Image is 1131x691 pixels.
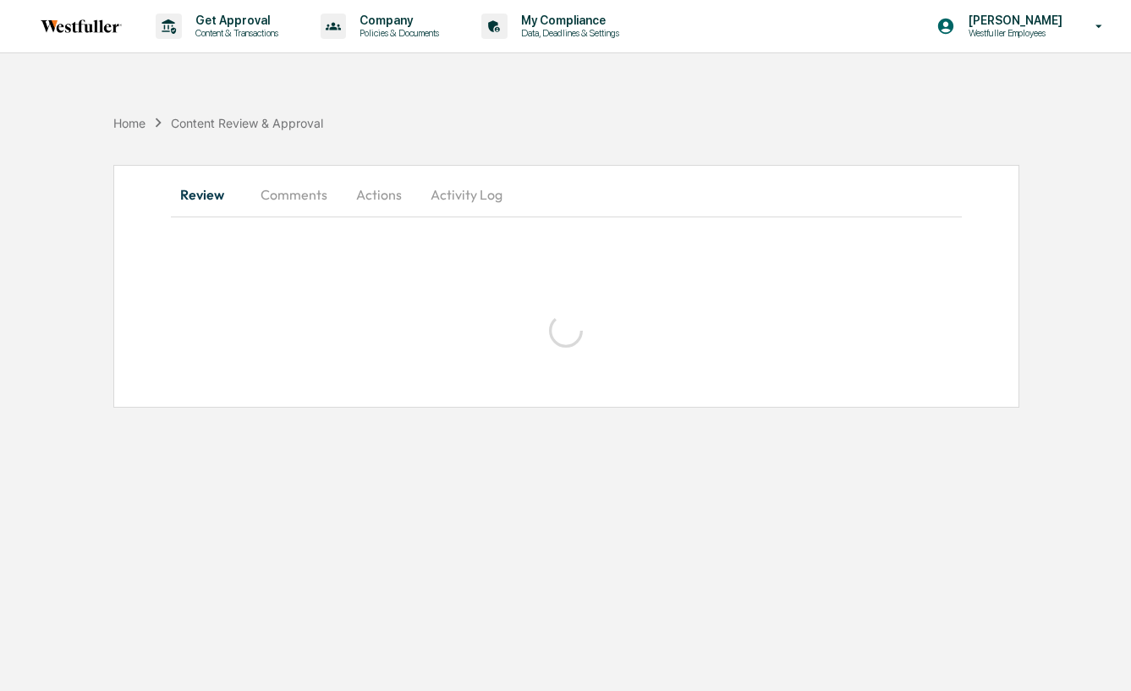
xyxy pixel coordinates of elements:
[341,174,417,215] button: Actions
[955,27,1071,39] p: Westfuller Employees
[182,27,287,39] p: Content & Transactions
[41,19,122,33] img: logo
[955,14,1071,27] p: [PERSON_NAME]
[113,116,145,130] div: Home
[247,174,341,215] button: Comments
[508,27,628,39] p: Data, Deadlines & Settings
[346,14,447,27] p: Company
[171,174,963,215] div: secondary tabs example
[508,14,628,27] p: My Compliance
[182,14,287,27] p: Get Approval
[171,116,323,130] div: Content Review & Approval
[346,27,447,39] p: Policies & Documents
[171,174,247,215] button: Review
[417,174,516,215] button: Activity Log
